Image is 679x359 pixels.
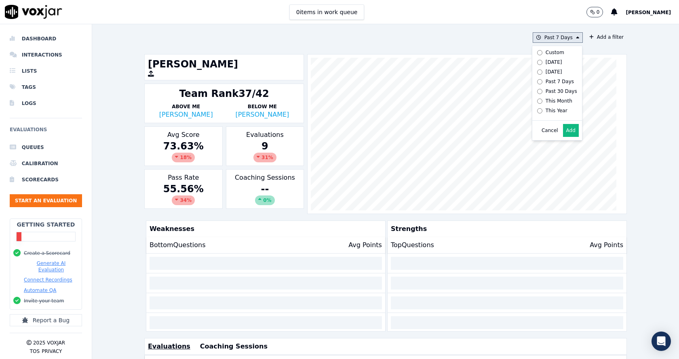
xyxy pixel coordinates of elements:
p: Top Questions [391,240,434,250]
div: [DATE] [546,69,562,75]
div: -- [230,183,301,205]
div: Team Rank 37/42 [179,87,269,100]
p: Avg Points [590,240,623,250]
div: 55.56 % [148,183,219,205]
button: Generate AI Evaluation [24,260,78,273]
div: 34 % [172,195,195,205]
a: Lists [10,63,82,79]
button: 0 [586,7,612,17]
h6: Evaluations [10,125,82,139]
input: This Month [537,99,542,104]
div: Past 30 Days [546,88,577,94]
input: Past 7 Days [537,79,542,84]
span: [PERSON_NAME] [626,10,671,15]
input: [DATE] [537,69,542,75]
div: Avg Score [144,126,223,166]
input: Custom [537,50,542,55]
p: 2025 Voxjar [33,340,65,346]
a: Interactions [10,47,82,63]
h2: Getting Started [17,220,75,229]
a: Scorecards [10,172,82,188]
div: 73.63 % [148,140,219,162]
a: [PERSON_NAME] [159,111,213,118]
button: Cancel [542,127,558,134]
button: Connect Recordings [24,277,72,283]
button: 0items in work queue [289,4,365,20]
div: [DATE] [546,59,562,65]
a: Queues [10,139,82,155]
div: 0% [255,195,274,205]
img: voxjar logo [5,5,62,19]
div: 9 [230,140,301,162]
p: Strengths [388,221,623,237]
button: Past 7 Days Custom [DATE] [DATE] Past 7 Days Past 30 Days This Month This Year Cancel Add [533,32,583,43]
div: Past 7 Days [546,78,574,85]
button: Add a filter [586,32,627,42]
p: Below Me [224,103,301,110]
div: 18 % [172,153,195,162]
a: Logs [10,95,82,111]
a: [PERSON_NAME] [235,111,289,118]
div: This Month [546,98,572,104]
button: Create a Scorecard [24,250,70,256]
button: Automate QA [24,287,56,294]
p: Bottom Questions [150,240,206,250]
button: Coaching Sessions [200,342,268,351]
p: Weaknesses [146,221,382,237]
button: TOS [30,348,40,355]
button: 0 [586,7,603,17]
input: [DATE] [537,60,542,65]
div: This Year [546,107,567,114]
div: Pass Rate [144,169,223,209]
button: Add [563,124,579,137]
div: Open Intercom Messenger [652,332,671,351]
div: Evaluations [226,126,304,166]
p: Above Me [148,103,224,110]
input: Past 30 Days [537,89,542,94]
p: Avg Points [348,240,382,250]
div: 31 % [253,153,276,162]
input: This Year [537,108,542,113]
button: Invite your team [24,298,64,304]
button: Evaluations [148,342,190,351]
div: Coaching Sessions [226,169,304,209]
div: Custom [546,49,564,56]
a: Dashboard [10,31,82,47]
button: [PERSON_NAME] [626,7,679,17]
button: Privacy [42,348,62,355]
p: 0 [597,9,600,15]
a: Calibration [10,155,82,172]
button: Report a Bug [10,314,82,326]
button: Start an Evaluation [10,194,82,207]
h1: [PERSON_NAME] [148,58,300,71]
a: Tags [10,79,82,95]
